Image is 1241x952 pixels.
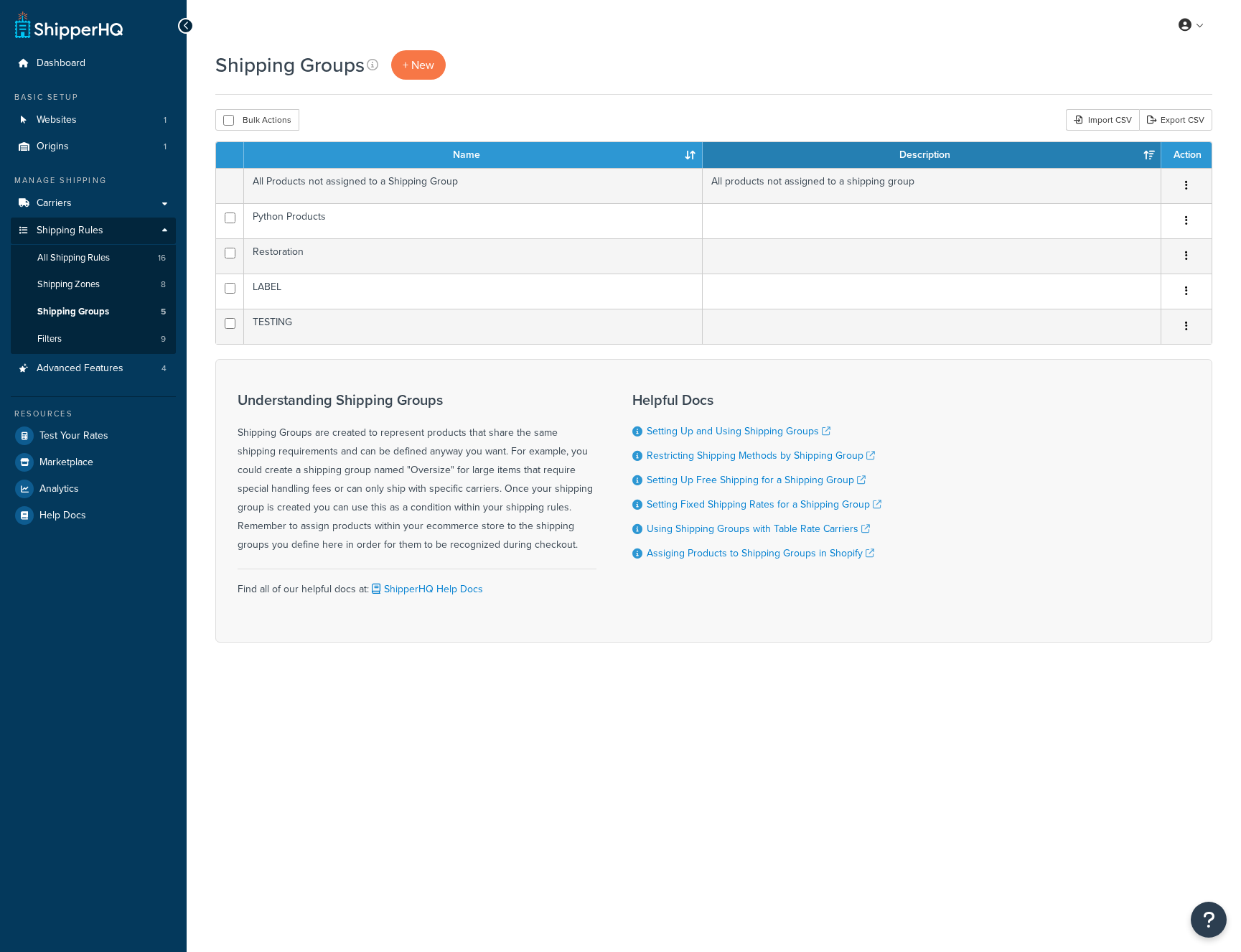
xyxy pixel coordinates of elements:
[37,197,72,210] span: Carriers
[11,423,176,449] a: Test Your Rates
[11,326,176,353] li: Filters
[11,218,176,244] a: Shipping Rules
[244,142,703,168] th: Name: activate to sort column ascending
[11,245,176,271] a: All Shipping Rules 16
[391,50,446,80] a: + New
[647,497,881,512] a: Setting Fixed Shipping Rates for a Shipping Group
[11,271,176,298] li: Shipping Zones
[158,252,166,264] span: 16
[37,363,123,375] span: Advanced Features
[11,134,176,160] li: Origins
[161,306,166,318] span: 5
[1066,109,1139,131] div: Import CSV
[164,141,167,153] span: 1
[238,392,596,408] h3: Understanding Shipping Groups
[647,472,866,487] a: Setting Up Free Shipping for a Shipping Group
[647,448,875,463] a: Restricting Shipping Methods by Shipping Group
[1191,902,1227,938] button: Open Resource Center
[11,271,176,298] a: Shipping Zones 8
[238,569,596,599] div: Find all of our helpful docs at:
[11,134,176,160] a: Origins 1
[37,333,62,345] span: Filters
[11,408,176,420] div: Resources
[37,141,69,153] span: Origins
[11,326,176,353] a: Filters 9
[11,299,176,325] li: Shipping Groups
[215,51,365,79] h1: Shipping Groups
[11,107,176,134] a: Websites 1
[403,57,434,73] span: + New
[1139,109,1212,131] a: Export CSV
[39,430,108,442] span: Test Your Rates
[244,274,703,309] td: LABEL
[647,521,870,536] a: Using Shipping Groups with Table Rate Carriers
[632,392,881,408] h3: Helpful Docs
[164,114,167,126] span: 1
[15,11,123,39] a: ShipperHQ Home
[244,309,703,344] td: TESTING
[244,203,703,238] td: Python Products
[39,483,79,495] span: Analytics
[11,91,176,103] div: Basic Setup
[369,582,483,597] a: ShipperHQ Help Docs
[161,333,166,345] span: 9
[647,424,830,439] a: Setting Up and Using Shipping Groups
[647,546,874,561] a: Assiging Products to Shipping Groups in Shopify
[37,114,77,126] span: Websites
[11,449,176,475] a: Marketplace
[11,245,176,271] li: All Shipping Rules
[11,503,176,528] a: Help Docs
[39,510,86,522] span: Help Docs
[703,142,1161,168] th: Description: activate to sort column ascending
[11,299,176,325] a: Shipping Groups 5
[244,238,703,274] td: Restoration
[244,168,703,203] td: All Products not assigned to a Shipping Group
[1161,142,1212,168] th: Action
[11,50,176,77] a: Dashboard
[37,306,109,318] span: Shipping Groups
[703,168,1161,203] td: All products not assigned to a shipping group
[238,392,596,554] div: Shipping Groups are created to represent products that share the same shipping requirements and c...
[161,363,167,375] span: 4
[11,355,176,382] li: Advanced Features
[215,109,299,131] button: Bulk Actions
[37,252,110,264] span: All Shipping Rules
[11,476,176,502] a: Analytics
[37,57,85,70] span: Dashboard
[37,279,100,291] span: Shipping Zones
[37,225,103,237] span: Shipping Rules
[11,107,176,134] li: Websites
[11,218,176,354] li: Shipping Rules
[39,457,93,469] span: Marketplace
[11,174,176,187] div: Manage Shipping
[161,279,166,291] span: 8
[11,190,176,217] a: Carriers
[11,355,176,382] a: Advanced Features 4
